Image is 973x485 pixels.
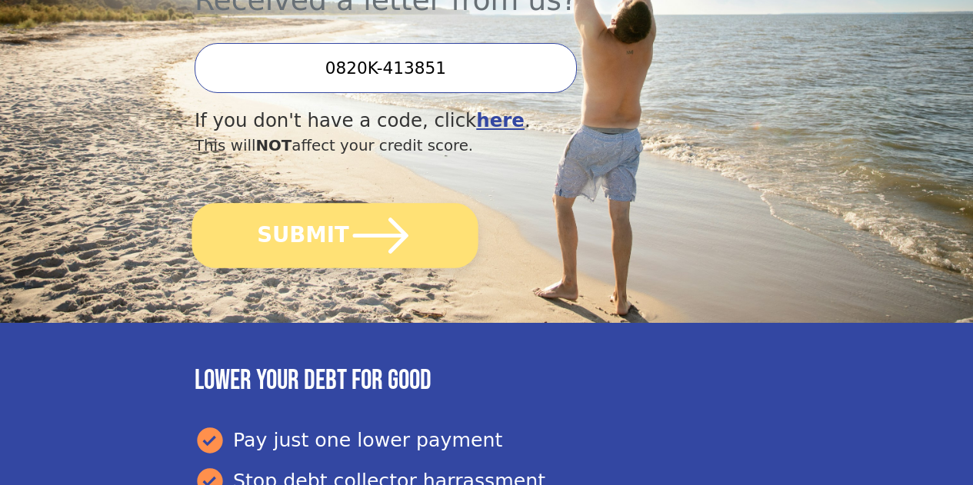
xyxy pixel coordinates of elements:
[195,43,577,93] input: Enter your Offer Code:
[192,203,478,268] button: SUBMIT
[195,107,691,135] div: If you don't have a code, click .
[195,425,778,456] div: Pay just one lower payment
[255,137,292,154] span: NOT
[195,364,778,397] h3: Lower your debt for good
[195,135,691,158] div: This will affect your credit score.
[476,109,525,131] a: here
